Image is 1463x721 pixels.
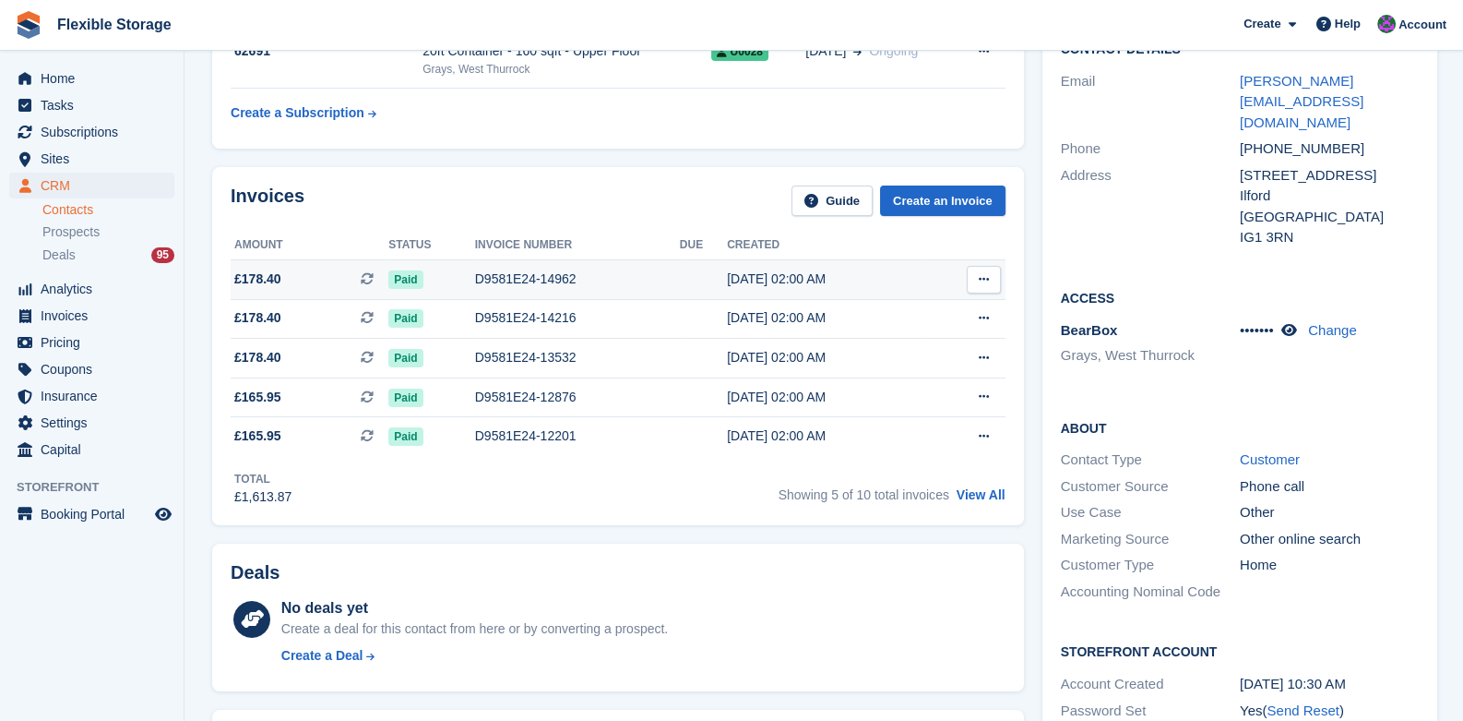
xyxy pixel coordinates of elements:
span: BearBox [1061,322,1118,338]
span: £178.40 [234,270,281,289]
div: Create a Subscription [231,103,364,123]
span: Prospects [42,223,100,241]
div: [DATE] 02:00 AM [727,270,927,289]
a: Create an Invoice [880,186,1005,216]
div: Accounting Nominal Code [1061,582,1240,603]
h2: Access [1061,288,1420,306]
a: Guide [791,186,873,216]
div: Create a Deal [281,646,363,666]
span: Insurance [41,383,151,409]
a: Create a Deal [281,646,668,666]
a: menu [9,437,174,463]
span: Showing 5 of 10 total invoices [779,487,949,502]
div: [GEOGRAPHIC_DATA] [1240,207,1419,228]
span: Paid [388,427,422,446]
a: menu [9,173,174,198]
span: £178.40 [234,308,281,328]
span: Storefront [17,478,184,497]
a: Prospects [42,222,174,242]
a: Preview store [152,503,174,525]
div: Create a deal for this contact from here or by converting a prospect. [281,619,668,639]
span: Deals [42,246,76,264]
th: Invoice number [475,231,680,260]
span: Sites [41,146,151,172]
img: Daniel Douglas [1377,15,1396,33]
div: Other online search [1240,529,1419,550]
span: Booking Portal [41,501,151,527]
div: [DATE] 02:00 AM [727,388,927,407]
a: menu [9,92,174,118]
span: Paid [388,349,422,367]
div: Home [1240,555,1419,576]
img: stora-icon-8386f47178a22dfd0bd8f6a31ec36ba5ce8667c1dd55bd0f319d3a0aa187defe.svg [15,11,42,39]
div: Total [234,471,291,487]
a: menu [9,66,174,91]
span: Home [41,66,151,91]
span: Subscriptions [41,119,151,145]
span: Invoices [41,303,151,329]
span: CRM [41,173,151,198]
div: Address [1061,165,1240,248]
span: ••••••• [1240,322,1274,338]
th: Amount [231,231,388,260]
div: Account Created [1061,674,1240,695]
h2: Storefront Account [1061,642,1420,660]
a: Change [1308,322,1357,338]
div: 20ft Container - 160 sqft - Upper Floor [422,42,710,61]
span: Paid [388,270,422,289]
span: Coupons [41,356,151,382]
div: Grays, West Thurrock [422,61,710,78]
span: £165.95 [234,388,281,407]
a: menu [9,303,174,329]
span: Create [1243,15,1280,33]
li: Grays, West Thurrock [1061,345,1240,367]
div: £1,613.87 [234,487,291,507]
div: 62691 [231,42,422,61]
a: menu [9,330,174,355]
a: menu [9,410,174,436]
div: [DATE] 02:00 AM [727,427,927,446]
span: ( ) [1262,703,1343,718]
span: Account [1398,16,1446,34]
span: Help [1335,15,1361,33]
a: menu [9,356,174,382]
div: Email [1061,71,1240,134]
span: Paid [388,389,422,407]
div: Use Case [1061,502,1240,523]
a: View All [957,487,1005,502]
div: Customer Type [1061,555,1240,576]
a: Send Reset [1267,703,1338,718]
div: Phone [1061,138,1240,160]
span: Paid [388,309,422,328]
span: Analytics [41,276,151,302]
th: Created [727,231,927,260]
div: D9581E24-12201 [475,427,680,446]
span: £178.40 [234,348,281,367]
div: D9581E24-13532 [475,348,680,367]
span: Ongoing [869,43,918,58]
a: menu [9,383,174,409]
a: menu [9,276,174,302]
h2: About [1061,418,1420,437]
div: [DATE] 02:00 AM [727,348,927,367]
span: Capital [41,437,151,463]
h2: Invoices [231,186,304,216]
a: Contacts [42,201,174,219]
span: £165.95 [234,427,281,446]
div: Marketing Source [1061,529,1240,550]
div: [DATE] 10:30 AM [1240,674,1419,695]
a: Flexible Storage [50,9,179,40]
span: [DATE] [805,42,846,61]
a: menu [9,501,174,527]
div: Customer Source [1061,476,1240,498]
a: Deals 95 [42,246,174,265]
div: Other [1240,502,1419,523]
span: Pricing [41,330,151,355]
a: menu [9,119,174,145]
a: Create a Subscription [231,96,376,130]
th: Status [388,231,475,260]
div: Contact Type [1061,450,1240,471]
span: Settings [41,410,151,436]
div: [DATE] 02:00 AM [727,308,927,328]
span: Tasks [41,92,151,118]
